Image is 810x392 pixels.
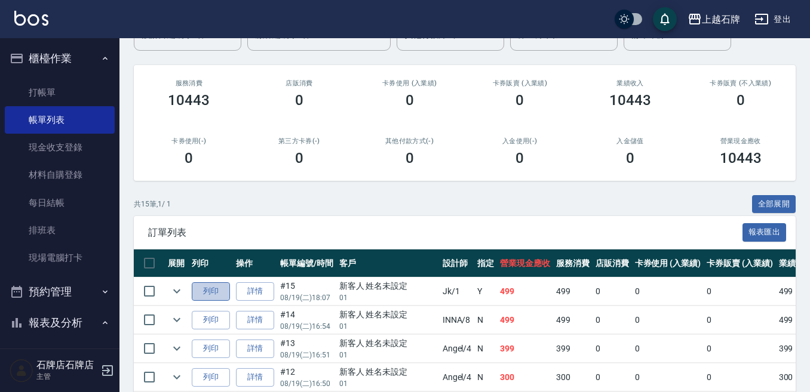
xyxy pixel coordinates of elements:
[168,368,186,386] button: expand row
[704,277,776,305] td: 0
[553,249,593,277] th: 服務消費
[259,137,340,145] h2: 第三方卡券(-)
[683,7,745,32] button: 上越石牌
[742,223,787,242] button: 報表匯出
[236,368,274,387] a: 詳情
[295,92,303,109] h3: 0
[702,12,740,27] div: 上越石牌
[339,378,437,389] p: 01
[626,150,634,166] h3: 0
[5,217,115,244] a: 排班表
[259,79,340,87] h2: 店販消費
[277,335,336,363] td: #13
[704,335,776,363] td: 0
[148,137,230,145] h2: 卡券使用(-)
[5,189,115,217] a: 每日結帳
[704,363,776,391] td: 0
[742,226,787,237] a: 報表匯出
[593,335,632,363] td: 0
[36,359,97,371] h5: 石牌店石牌店
[474,249,497,277] th: 指定
[632,306,704,334] td: 0
[474,277,497,305] td: Y
[750,8,796,30] button: 登出
[134,199,171,209] p: 共 15 筆, 1 / 1
[14,11,48,26] img: Logo
[277,306,336,334] td: #14
[168,339,186,357] button: expand row
[593,277,632,305] td: 0
[609,92,651,109] h3: 10443
[148,79,230,87] h3: 服務消費
[440,306,475,334] td: INNA /8
[590,79,671,87] h2: 業績收入
[185,150,193,166] h3: 0
[233,249,277,277] th: 操作
[339,280,437,292] div: 新客人 姓名未設定
[280,292,333,303] p: 08/19 (二) 18:07
[593,363,632,391] td: 0
[474,306,497,334] td: N
[168,282,186,300] button: expand row
[653,7,677,31] button: save
[632,363,704,391] td: 0
[474,335,497,363] td: N
[5,307,115,338] button: 報表及分析
[5,106,115,134] a: 帳單列表
[497,306,553,334] td: 499
[5,79,115,106] a: 打帳單
[497,249,553,277] th: 營業現金應收
[553,363,593,391] td: 300
[236,339,274,358] a: 詳情
[192,282,230,301] button: 列印
[168,311,186,329] button: expand row
[168,92,210,109] h3: 10443
[632,249,704,277] th: 卡券使用 (入業績)
[280,378,333,389] p: 08/19 (二) 16:50
[590,137,671,145] h2: 入金儲值
[280,350,333,360] p: 08/19 (二) 16:51
[516,150,524,166] h3: 0
[406,92,414,109] h3: 0
[5,342,115,370] a: 報表目錄
[497,363,553,391] td: 300
[440,335,475,363] td: Angel /4
[295,150,303,166] h3: 0
[236,282,274,301] a: 詳情
[479,79,561,87] h2: 卡券販賣 (入業績)
[339,308,437,321] div: 新客人 姓名未設定
[479,137,561,145] h2: 入金使用(-)
[440,277,475,305] td: Jk /1
[5,134,115,161] a: 現金收支登錄
[440,249,475,277] th: 設計師
[339,321,437,332] p: 01
[10,359,33,382] img: Person
[406,150,414,166] h3: 0
[497,277,553,305] td: 499
[339,292,437,303] p: 01
[280,321,333,332] p: 08/19 (二) 16:54
[632,277,704,305] td: 0
[5,43,115,74] button: 櫃檯作業
[699,137,781,145] h2: 營業現金應收
[36,371,97,382] p: 主管
[336,249,440,277] th: 客戶
[5,161,115,189] a: 材料自購登錄
[497,335,553,363] td: 399
[192,339,230,358] button: 列印
[236,311,274,329] a: 詳情
[516,92,524,109] h3: 0
[165,249,189,277] th: 展開
[339,366,437,378] div: 新客人 姓名未設定
[704,306,776,334] td: 0
[553,306,593,334] td: 499
[339,337,437,350] div: 新客人 姓名未設定
[369,137,450,145] h2: 其他付款方式(-)
[192,368,230,387] button: 列印
[474,363,497,391] td: N
[737,92,745,109] h3: 0
[699,79,781,87] h2: 卡券販賣 (不入業績)
[720,150,762,166] h3: 10443
[752,195,796,214] button: 全部展開
[5,276,115,307] button: 預約管理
